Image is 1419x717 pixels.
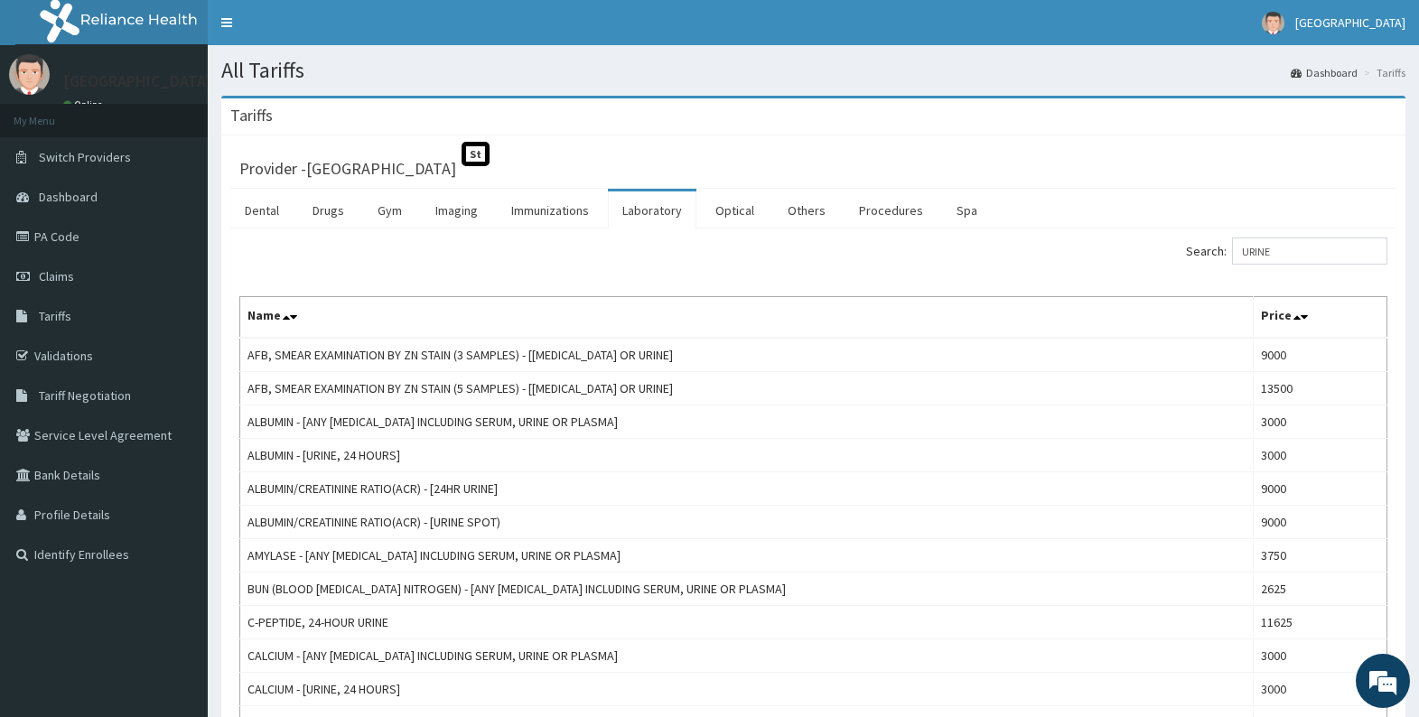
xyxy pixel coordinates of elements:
img: User Image [9,54,50,95]
td: 3000 [1253,673,1386,706]
a: Laboratory [608,191,696,229]
td: ALBUMIN/CREATININE RATIO(ACR) - [URINE SPOT) [240,506,1254,539]
td: ALBUMIN/CREATININE RATIO(ACR) - [24HR URINE] [240,472,1254,506]
td: 11625 [1253,606,1386,639]
h3: Provider - [GEOGRAPHIC_DATA] [239,161,456,177]
a: Procedures [845,191,938,229]
span: St [462,142,490,166]
td: AMYLASE - [ANY [MEDICAL_DATA] INCLUDING SERUM, URINE OR PLASMA] [240,539,1254,573]
td: 3750 [1253,539,1386,573]
a: Gym [363,191,416,229]
td: 9000 [1253,506,1386,539]
span: Tariffs [39,308,71,324]
h1: All Tariffs [221,59,1405,82]
td: 2625 [1253,573,1386,606]
a: Immunizations [497,191,603,229]
a: Imaging [421,191,492,229]
h3: Tariffs [230,107,273,124]
a: Dashboard [1291,65,1358,80]
input: Search: [1232,237,1387,265]
td: ALBUMIN - [URINE, 24 HOURS] [240,439,1254,472]
span: Switch Providers [39,149,131,165]
td: CALCIUM - [ANY [MEDICAL_DATA] INCLUDING SERUM, URINE OR PLASMA] [240,639,1254,673]
th: Name [240,297,1254,339]
td: 9000 [1253,472,1386,506]
td: 9000 [1253,338,1386,372]
span: Claims [39,268,74,284]
a: Drugs [298,191,359,229]
span: Dashboard [39,189,98,205]
td: ALBUMIN - [ANY [MEDICAL_DATA] INCLUDING SERUM, URINE OR PLASMA] [240,405,1254,439]
a: Optical [701,191,769,229]
a: Dental [230,191,294,229]
td: BUN (BLOOD [MEDICAL_DATA] NITROGEN) - [ANY [MEDICAL_DATA] INCLUDING SERUM, URINE OR PLASMA] [240,573,1254,606]
span: Tariff Negotiation [39,387,131,404]
td: CALCIUM - [URINE, 24 HOURS] [240,673,1254,706]
a: Others [773,191,840,229]
p: [GEOGRAPHIC_DATA] [63,73,212,89]
img: User Image [1262,12,1284,34]
td: 13500 [1253,372,1386,405]
li: Tariffs [1359,65,1405,80]
td: AFB, SMEAR EXAMINATION BY ZN STAIN (5 SAMPLES) - [[MEDICAL_DATA] OR URINE] [240,372,1254,405]
label: Search: [1186,237,1387,265]
span: [GEOGRAPHIC_DATA] [1295,14,1405,31]
td: 3000 [1253,439,1386,472]
a: Spa [942,191,992,229]
th: Price [1253,297,1386,339]
td: 3000 [1253,405,1386,439]
td: C-PEPTIDE, 24-HOUR URINE [240,606,1254,639]
td: 3000 [1253,639,1386,673]
a: Online [63,98,107,111]
td: AFB, SMEAR EXAMINATION BY ZN STAIN (3 SAMPLES) - [[MEDICAL_DATA] OR URINE] [240,338,1254,372]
